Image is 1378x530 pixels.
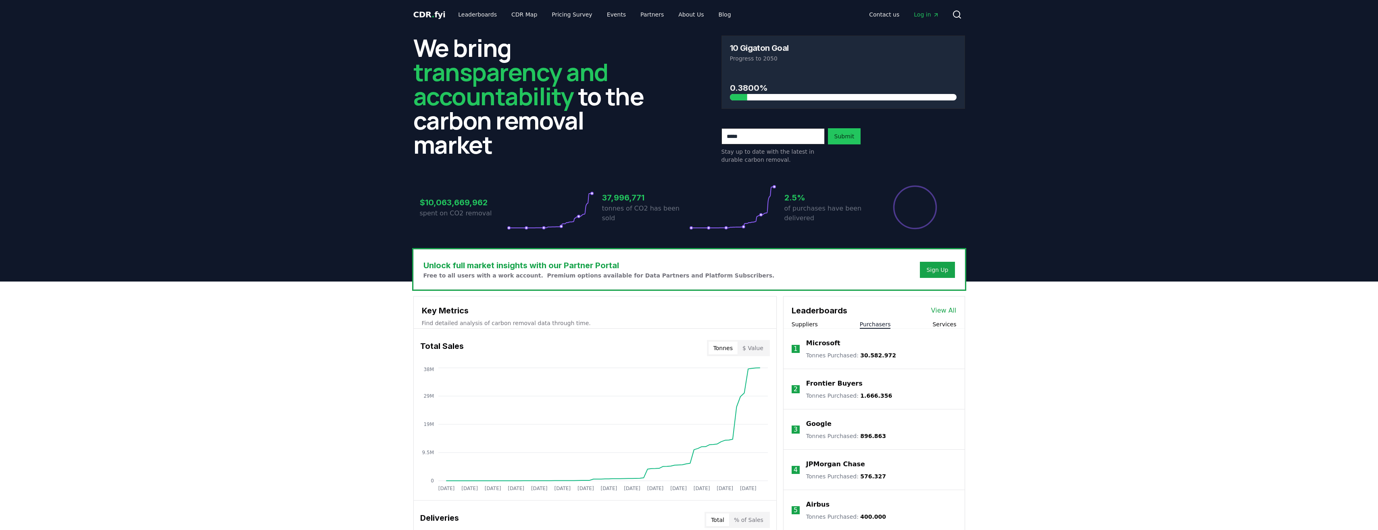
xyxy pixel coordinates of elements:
h3: Key Metrics [422,305,768,317]
nav: Main [863,7,945,22]
p: Tonnes Purchased : [806,472,886,480]
a: CDR Map [505,7,544,22]
tspan: [DATE] [693,486,710,491]
a: Blog [712,7,738,22]
span: transparency and accountability [413,55,608,113]
tspan: [DATE] [484,486,501,491]
p: Find detailed analysis of carbon removal data through time. [422,319,768,327]
tspan: [DATE] [461,486,478,491]
a: Sign Up [926,266,948,274]
span: Log in [914,10,939,19]
button: Sign Up [920,262,955,278]
a: Pricing Survey [545,7,598,22]
p: Tonnes Purchased : [806,432,886,440]
h3: Leaderboards [792,305,847,317]
tspan: [DATE] [717,486,733,491]
p: 5 [794,505,798,515]
a: Google [806,419,832,429]
tspan: [DATE] [600,486,617,491]
button: $ Value [738,342,768,355]
tspan: [DATE] [554,486,571,491]
span: 576.327 [860,473,886,480]
p: Tonnes Purchased : [806,351,896,359]
div: Percentage of sales delivered [892,185,938,230]
h3: Deliveries [420,512,459,528]
span: 1.666.356 [860,392,892,399]
span: 400.000 [860,513,886,520]
button: Tonnes [709,342,738,355]
button: Total [706,513,729,526]
a: Contact us [863,7,906,22]
span: . [432,10,434,19]
a: Log in [907,7,945,22]
a: CDR.fyi [413,9,446,20]
p: of purchases have been delivered [784,204,871,223]
a: Events [600,7,632,22]
tspan: 0 [431,478,434,484]
button: Suppliers [792,320,818,328]
tspan: [DATE] [508,486,524,491]
tspan: [DATE] [531,486,547,491]
tspan: [DATE] [577,486,594,491]
tspan: 9.5M [422,450,434,455]
tspan: [DATE] [647,486,663,491]
a: Partners [634,7,670,22]
a: Frontier Buyers [806,379,863,388]
h3: Total Sales [420,340,464,356]
button: Purchasers [860,320,891,328]
button: Services [932,320,956,328]
button: % of Sales [729,513,768,526]
p: Stay up to date with the latest in durable carbon removal. [721,148,825,164]
h3: 2.5% [784,192,871,204]
h3: $10,063,669,962 [420,196,507,209]
tspan: [DATE] [740,486,756,491]
span: 30.582.972 [860,352,896,359]
a: Leaderboards [452,7,503,22]
p: 4 [794,465,798,475]
a: JPMorgan Chase [806,459,865,469]
h3: 0.3800% [730,82,957,94]
h3: 37,996,771 [602,192,689,204]
p: spent on CO2 removal [420,209,507,218]
tspan: 29M [423,393,434,399]
p: tonnes of CO2 has been sold [602,204,689,223]
p: 1 [794,344,798,354]
p: Free to all users with a work account. Premium options available for Data Partners and Platform S... [423,271,775,280]
p: 3 [794,425,798,434]
p: Progress to 2050 [730,54,957,63]
tspan: 38M [423,367,434,372]
a: View All [931,306,957,315]
tspan: [DATE] [624,486,640,491]
button: Submit [828,128,861,144]
h3: 10 Gigaton Goal [730,44,789,52]
a: Airbus [806,500,830,509]
a: About Us [672,7,710,22]
h3: Unlock full market insights with our Partner Portal [423,259,775,271]
span: CDR fyi [413,10,446,19]
nav: Main [452,7,737,22]
p: Tonnes Purchased : [806,513,886,521]
a: Microsoft [806,338,840,348]
p: 2 [794,384,798,394]
tspan: [DATE] [670,486,687,491]
tspan: 19M [423,421,434,427]
h2: We bring to the carbon removal market [413,35,657,156]
span: 896.863 [860,433,886,439]
tspan: [DATE] [438,486,454,491]
p: Tonnes Purchased : [806,392,892,400]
